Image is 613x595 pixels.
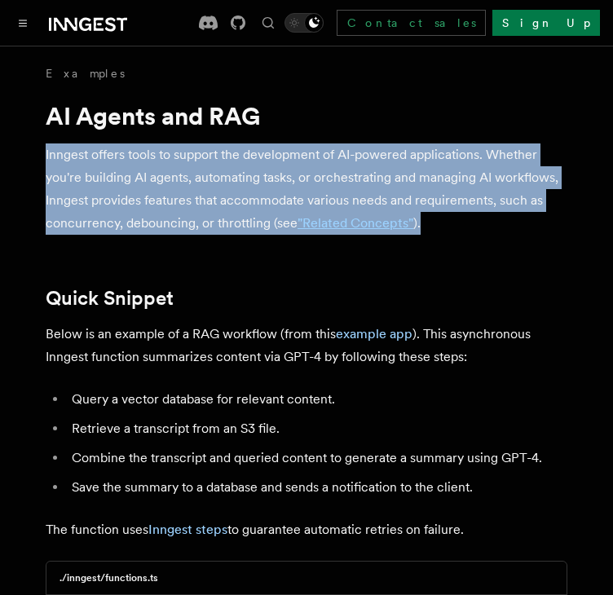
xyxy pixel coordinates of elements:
p: The function uses to guarantee automatic retries on failure. [46,518,567,541]
li: Save the summary to a database and sends a notification to the client. [67,476,567,499]
a: Examples [46,65,125,82]
h1: AI Agents and RAG [46,101,567,130]
a: Inngest steps [148,522,227,537]
button: Toggle navigation [13,13,33,33]
button: Find something... [258,13,278,33]
p: Inngest offers tools to support the development of AI-powered applications. Whether you're buildi... [46,143,567,235]
a: Quick Snippet [46,287,174,310]
a: "Related Concepts" [298,215,413,231]
a: Contact sales [337,10,486,36]
li: Retrieve a transcript from an S3 file. [67,417,567,440]
h3: ./inngest/functions.ts [60,571,158,584]
p: Below is an example of a RAG workflow (from this ). This asynchronous Inngest function summarizes... [46,323,567,368]
a: example app [336,326,412,342]
li: Query a vector database for relevant content. [67,388,567,411]
a: Sign Up [492,10,600,36]
li: Combine the transcript and queried content to generate a summary using GPT-4. [67,447,567,469]
button: Toggle dark mode [284,13,324,33]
